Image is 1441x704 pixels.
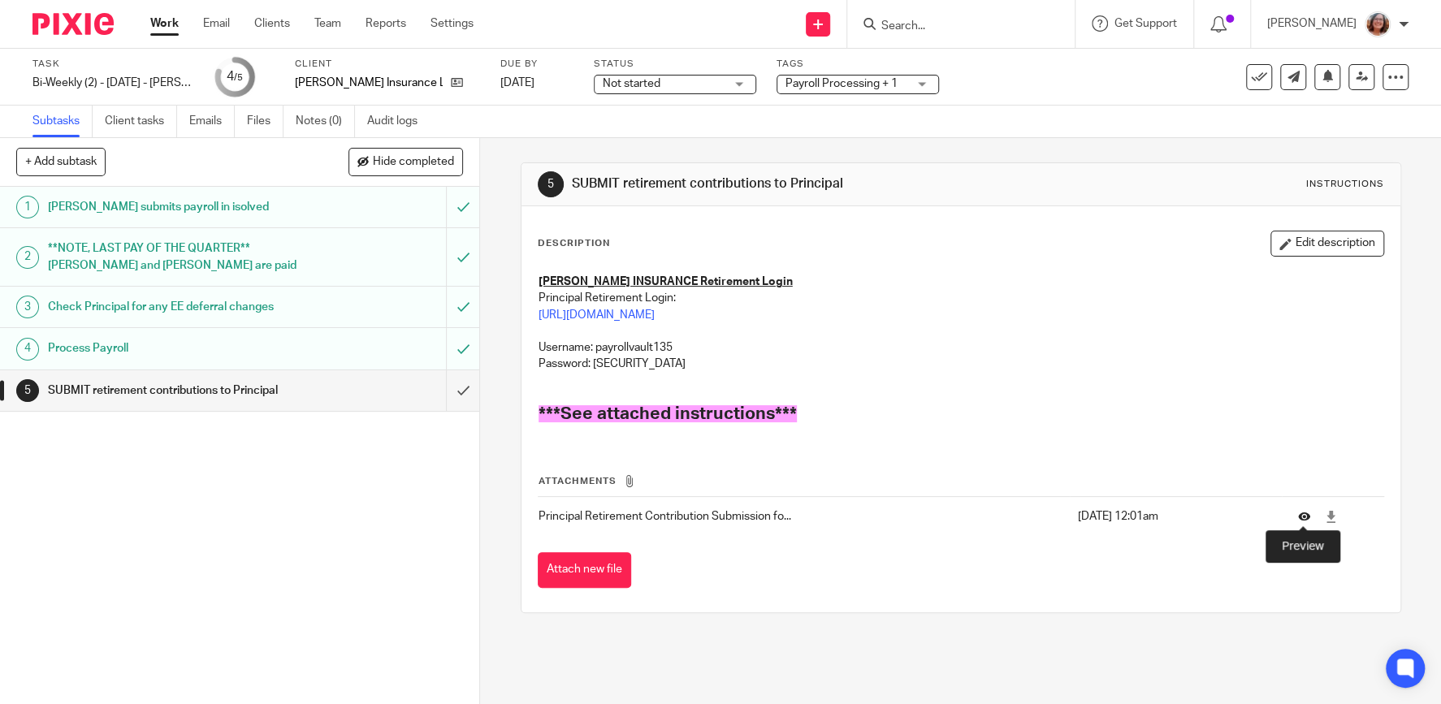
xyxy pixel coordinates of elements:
[1365,11,1391,37] img: LB%20Reg%20Headshot%208-2-23.jpg
[538,237,610,250] p: Description
[1114,18,1177,29] span: Get Support
[48,378,303,403] h1: SUBMIT retirement contributions to Principal
[539,309,655,321] a: [URL][DOMAIN_NAME]
[203,15,230,32] a: Email
[538,171,564,197] div: 5
[16,196,39,218] div: 1
[1078,508,1274,525] p: [DATE] 12:01am
[314,15,341,32] a: Team
[431,15,474,32] a: Settings
[603,78,660,89] span: Not started
[32,75,195,91] div: Bi-Weekly (2) - Friday - Wiswell Insurance
[538,552,631,589] button: Attach new file
[539,477,617,486] span: Attachments
[594,58,756,71] label: Status
[227,67,243,86] div: 4
[296,106,355,137] a: Notes (0)
[572,175,995,192] h1: SUBMIT retirement contributions to Principal
[539,356,1383,372] p: Password: [SECURITY_DATA]
[48,295,303,319] h1: Check Principal for any EE deferral changes
[16,338,39,361] div: 4
[48,195,303,219] h1: [PERSON_NAME] submits payroll in isolved
[500,58,573,71] label: Due by
[48,336,303,361] h1: Process Payroll
[539,290,1383,306] p: Principal Retirement Login:
[32,75,195,91] div: Bi-Weekly (2) - [DATE] - [PERSON_NAME] Insurance
[16,379,39,402] div: 5
[500,77,534,89] span: [DATE]
[1267,15,1357,32] p: [PERSON_NAME]
[539,508,1070,525] p: Principal Retirement Contribution Submission fo...
[367,106,430,137] a: Audit logs
[880,19,1026,34] input: Search
[539,339,1383,356] p: Username: payrollvault135
[1270,231,1384,257] button: Edit description
[234,73,243,82] small: /5
[539,276,793,287] u: [PERSON_NAME] INSURANCE Retirement Login
[539,405,797,422] span: ***See attached instructions***
[16,148,106,175] button: + Add subtask
[295,75,443,91] p: [PERSON_NAME] Insurance LLC
[16,246,39,269] div: 2
[16,296,39,318] div: 3
[48,236,303,278] h1: **NOTE, LAST PAY OF THE QUARTER** [PERSON_NAME] and [PERSON_NAME] are paid
[105,106,177,137] a: Client tasks
[150,15,179,32] a: Work
[189,106,235,137] a: Emails
[32,58,195,71] label: Task
[777,58,939,71] label: Tags
[366,15,406,32] a: Reports
[1306,178,1384,191] div: Instructions
[785,78,898,89] span: Payroll Processing + 1
[348,148,463,175] button: Hide completed
[295,58,480,71] label: Client
[373,156,454,169] span: Hide completed
[32,106,93,137] a: Subtasks
[1325,508,1337,525] a: Download
[247,106,283,137] a: Files
[32,13,114,35] img: Pixie
[254,15,290,32] a: Clients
